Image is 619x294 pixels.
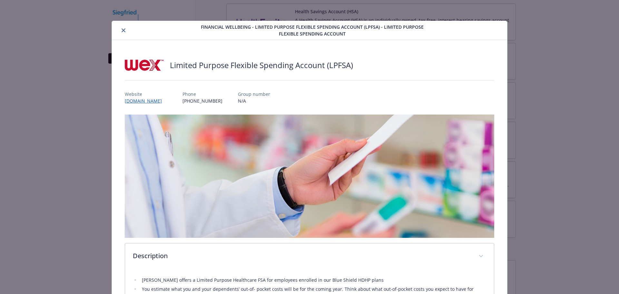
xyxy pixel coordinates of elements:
[182,97,222,104] p: [PHONE_NUMBER]
[120,26,127,34] button: close
[238,97,270,104] p: N/A
[182,91,222,97] p: Phone
[238,91,270,97] p: Group number
[125,56,163,75] img: Wex Inc.
[125,98,167,104] a: [DOMAIN_NAME]
[125,243,494,270] div: Description
[140,276,486,284] li: [PERSON_NAME] offers a Limited Purpose Healthcare FSA for employees enrolled in our Blue Shield H...
[195,24,429,37] span: Financial Wellbeing - Limited Purpose Flexible Spending Account (LPFSA) - Limited Purpose Flexibl...
[170,60,353,71] h2: Limited Purpose Flexible Spending Account (LPFSA)
[133,251,471,261] p: Description
[125,115,495,238] img: banner
[125,91,167,97] p: Website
